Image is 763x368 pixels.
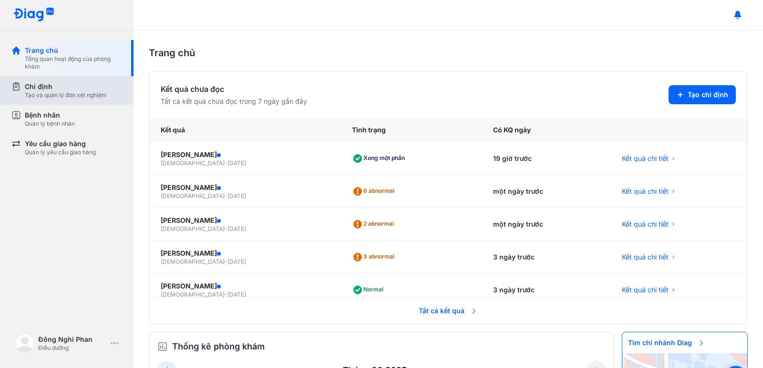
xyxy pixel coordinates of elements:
div: Trang chủ [25,46,122,55]
span: Kết quả chi tiết [622,154,669,163]
span: - [225,225,227,232]
div: 3 abnormal [352,249,398,265]
span: [DATE] [227,291,246,298]
span: [DEMOGRAPHIC_DATA] [161,225,225,232]
span: [DATE] [227,225,246,232]
span: Kết quả chi tiết [622,187,669,196]
span: [DEMOGRAPHIC_DATA] [161,159,225,167]
span: [DEMOGRAPHIC_DATA] [161,258,225,265]
div: Quản lý bệnh nhân [25,120,75,128]
div: Trang chủ [149,46,748,60]
div: Kết quả chưa đọc [161,83,307,95]
div: [PERSON_NAME] [161,281,329,291]
div: Chỉ định [25,82,107,91]
div: Quản lý yêu cầu giao hàng [25,149,96,156]
span: Tạo chỉ định [688,90,728,99]
span: - [225,192,227,199]
div: 19 giờ trước [482,142,611,175]
span: - [225,291,227,298]
div: Tạo và quản lý đơn xét nghiệm [25,91,107,99]
div: [PERSON_NAME] [161,216,329,225]
span: Kết quả chi tiết [622,219,669,229]
div: Yêu cầu giao hàng [25,139,96,149]
div: một ngày trước [482,208,611,241]
img: logo [15,334,34,353]
span: Thống kê phòng khám [172,340,265,353]
div: Bệnh nhân [25,110,75,120]
span: Tìm chi nhánh Diag [622,332,711,353]
span: - [225,258,227,265]
span: [DEMOGRAPHIC_DATA] [161,192,225,199]
img: logo [13,8,54,22]
span: Tất cả kết quả [413,300,484,321]
div: Tổng quan hoạt động của phòng khám [25,55,122,70]
span: [DATE] [227,258,246,265]
div: Normal [352,282,387,298]
div: Điều dưỡng [38,344,107,352]
div: một ngày trước [482,175,611,208]
div: 6 abnormal [352,184,398,199]
div: [PERSON_NAME] [161,183,329,192]
div: Tất cả kết quả chưa đọc trong 7 ngày gần đây [161,97,307,106]
div: 3 ngày trước [482,241,611,274]
div: Xong một phần [352,151,409,166]
div: Có KQ ngày [482,118,611,142]
span: - [225,159,227,167]
div: Tình trạng [340,118,481,142]
div: Đông Nghi Phan [38,335,107,344]
span: [DATE] [227,159,246,167]
span: Kết quả chi tiết [622,252,669,262]
span: Kết quả chi tiết [622,285,669,295]
div: 2 abnormal [352,217,398,232]
span: [DEMOGRAPHIC_DATA] [161,291,225,298]
div: [PERSON_NAME] [161,150,329,159]
div: Kết quả [149,118,340,142]
div: 3 ngày trước [482,274,611,307]
span: [DATE] [227,192,246,199]
div: [PERSON_NAME] [161,249,329,258]
button: Tạo chỉ định [669,85,736,104]
img: order.5a6da16c.svg [157,341,168,352]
